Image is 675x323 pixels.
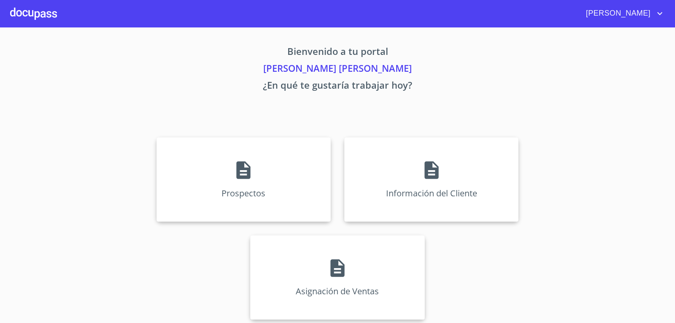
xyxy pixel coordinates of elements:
[221,187,265,199] p: Prospectos
[386,187,477,199] p: Información del Cliente
[580,7,655,20] span: [PERSON_NAME]
[78,61,597,78] p: [PERSON_NAME] [PERSON_NAME]
[296,285,379,297] p: Asignación de Ventas
[580,7,665,20] button: account of current user
[78,44,597,61] p: Bienvenido a tu portal
[78,78,597,95] p: ¿En qué te gustaría trabajar hoy?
